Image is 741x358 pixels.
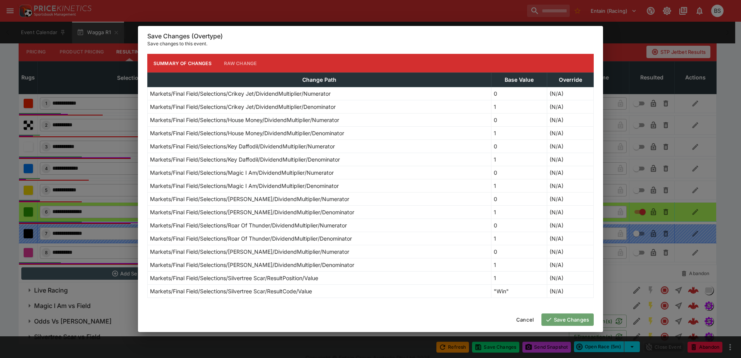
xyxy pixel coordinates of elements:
td: 0 [491,219,547,232]
td: (N/A) [547,285,594,298]
p: Markets/Final Field/Selections/Crikey Jet/DividendMultiplier/Numerator [150,89,331,98]
th: Change Path [148,73,491,87]
td: 0 [491,245,547,258]
td: 1 [491,272,547,285]
button: Cancel [512,313,538,326]
td: 1 [491,127,547,140]
p: Markets/Final Field/Selections/Roar Of Thunder/DividendMultiplier/Numerator [150,221,347,229]
p: Markets/Final Field/Selections/Crikey Jet/DividendMultiplier/Denominator [150,103,336,111]
button: Save Changes [541,313,594,326]
td: 1 [491,153,547,166]
td: (N/A) [547,193,594,206]
td: 0 [491,193,547,206]
p: Markets/Final Field/Selections/Magic I Am/DividendMultiplier/Denominator [150,182,339,190]
td: 0 [491,166,547,179]
td: (N/A) [547,258,594,272]
p: Markets/Final Field/Selections/Key Daffodil/DividendMultiplier/Denominator [150,155,340,164]
td: (N/A) [547,245,594,258]
th: Override [547,73,594,87]
td: (N/A) [547,100,594,114]
td: (N/A) [547,127,594,140]
td: (N/A) [547,232,594,245]
td: (N/A) [547,272,594,285]
td: 1 [491,232,547,245]
p: Markets/Final Field/Selections/House Money/DividendMultiplier/Denominator [150,129,344,137]
p: Markets/Final Field/Selections/[PERSON_NAME]/DividendMultiplier/Numerator [150,195,349,203]
p: Save changes to this event. [147,40,594,48]
th: Base Value [491,73,547,87]
p: Markets/Final Field/Selections/Roar Of Thunder/DividendMultiplier/Denominator [150,234,352,243]
td: (N/A) [547,140,594,153]
p: Markets/Final Field/Selections/Silvertree Scar/ResultCode/Value [150,287,312,295]
p: Markets/Final Field/Selections/Silvertree Scar/ResultPosition/Value [150,274,318,282]
button: Raw Change [218,54,263,72]
td: (N/A) [547,206,594,219]
h6: Save Changes (Overtype) [147,32,594,40]
td: 0 [491,140,547,153]
td: (N/A) [547,179,594,193]
p: Markets/Final Field/Selections/[PERSON_NAME]/DividendMultiplier/Denominator [150,261,354,269]
td: 1 [491,179,547,193]
button: Summary of Changes [147,54,218,72]
td: 0 [491,114,547,127]
td: 1 [491,206,547,219]
td: (N/A) [547,166,594,179]
td: (N/A) [547,114,594,127]
td: (N/A) [547,219,594,232]
p: Markets/Final Field/Selections/House Money/DividendMultiplier/Numerator [150,116,339,124]
p: Markets/Final Field/Selections/Key Daffodil/DividendMultiplier/Numerator [150,142,335,150]
p: Markets/Final Field/Selections/[PERSON_NAME]/DividendMultiplier/Denominator [150,208,354,216]
td: 1 [491,100,547,114]
td: 1 [491,258,547,272]
td: (N/A) [547,87,594,100]
p: Markets/Final Field/Selections/Magic I Am/DividendMultiplier/Numerator [150,169,334,177]
td: 0 [491,87,547,100]
td: (N/A) [547,153,594,166]
p: Markets/Final Field/Selections/[PERSON_NAME]/DividendMultiplier/Numerator [150,248,349,256]
td: "Win" [491,285,547,298]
